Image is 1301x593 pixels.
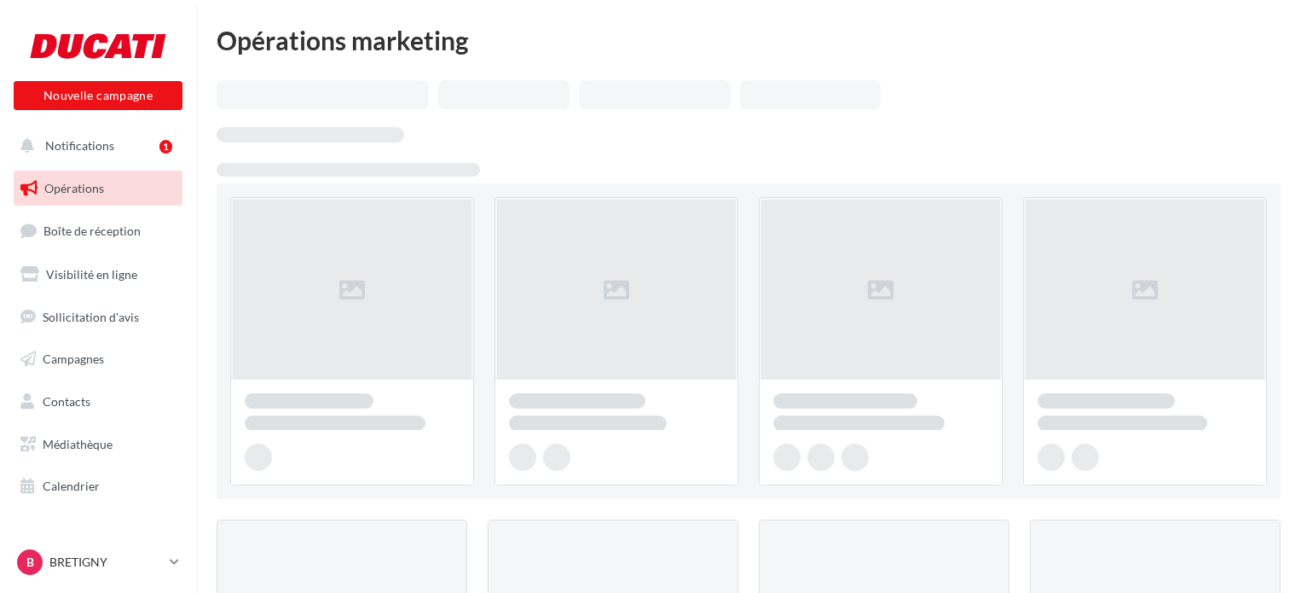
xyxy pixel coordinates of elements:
span: Sollicitation d'avis [43,309,139,323]
span: Boîte de réception [43,224,141,238]
span: Opérations [44,181,104,195]
span: Contacts [43,394,90,409]
a: Visibilité en ligne [10,257,186,293]
a: Contacts [10,384,186,420]
span: Médiathèque [43,437,113,451]
a: B BRETIGNY [14,546,182,578]
a: Campagnes [10,341,186,377]
button: Nouvelle campagne [14,81,182,110]
span: Calendrier [43,479,100,493]
a: Médiathèque [10,427,186,462]
span: Notifications [45,138,114,153]
div: 1 [159,140,172,154]
div: Opérations marketing [217,27,1281,53]
button: Notifications 1 [10,128,179,164]
a: Boîte de réception [10,212,186,249]
a: Opérations [10,171,186,206]
span: B [26,554,34,571]
a: Sollicitation d'avis [10,299,186,335]
span: Visibilité en ligne [46,267,137,282]
span: Campagnes [43,352,104,366]
a: Calendrier [10,468,186,504]
p: BRETIGNY [49,554,163,571]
